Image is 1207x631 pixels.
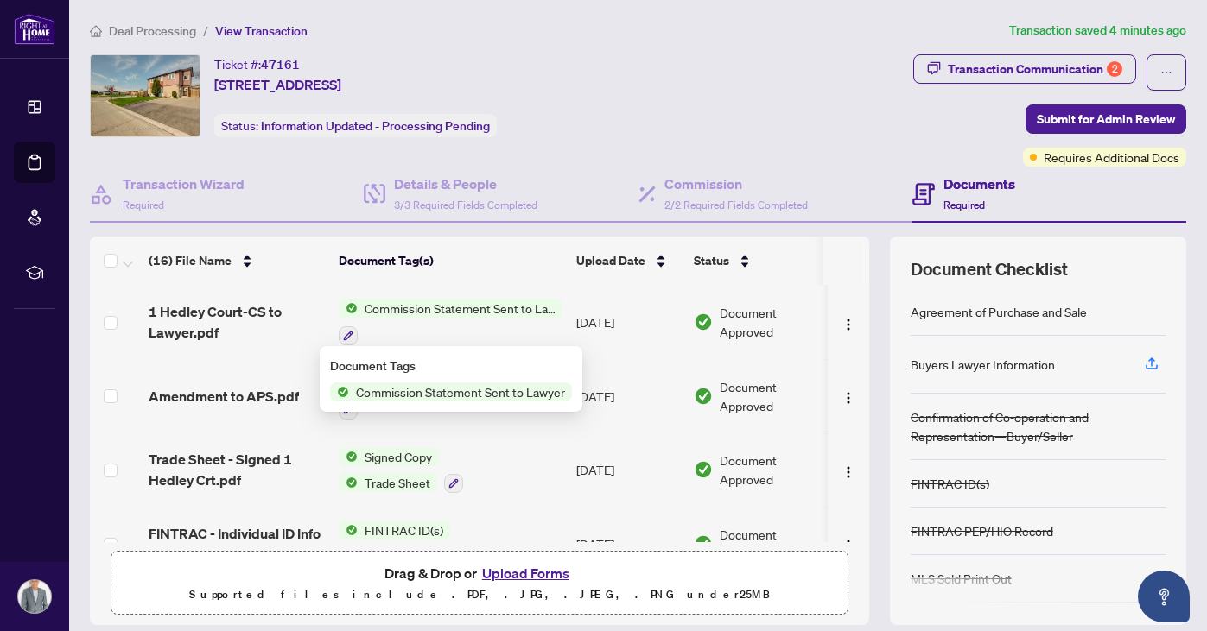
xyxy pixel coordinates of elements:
[569,359,687,433] td: [DATE]
[339,521,450,567] button: Status IconFINTRAC ID(s)
[330,382,349,401] img: Status Icon
[1037,105,1175,133] span: Submit for Admin Review
[842,465,855,479] img: Logo
[358,521,450,540] span: FINTRAC ID(s)
[694,460,713,479] img: Document Status
[1026,104,1186,134] button: Submit for Admin Review
[943,199,985,211] span: Required
[842,391,855,405] img: Logo
[384,562,575,584] span: Drag & Drop or
[687,237,834,285] th: Status
[261,57,300,73] span: 47161
[835,530,862,558] button: Logo
[394,174,537,194] h4: Details & People
[911,521,1053,540] div: FINTRAC PEP/HIO Record
[358,447,439,466] span: Signed Copy
[215,23,308,39] span: View Transaction
[122,584,837,605] p: Supported files include .PDF, .JPG, .JPEG, .PNG under 25 MB
[111,552,848,615] span: Drag & Drop orUpload FormsSupported files include .PDF, .JPG, .JPEG, .PNG under25MB
[18,580,51,613] img: Profile Icon
[664,174,808,194] h4: Commission
[261,118,490,134] span: Information Updated - Processing Pending
[720,525,827,563] span: Document Approved
[720,303,827,341] span: Document Approved
[569,237,687,285] th: Upload Date
[694,387,713,406] img: Document Status
[477,562,575,584] button: Upload Forms
[948,55,1122,83] div: Transaction Communication
[123,174,245,194] h4: Transaction Wizard
[694,312,713,331] img: Document Status
[1138,571,1190,622] button: Open asap
[913,54,1136,84] button: Transaction Communication2
[123,199,164,211] span: Required
[835,456,862,483] button: Logo
[835,382,862,410] button: Logo
[1009,21,1186,41] article: Transaction saved 4 minutes ago
[214,114,497,137] div: Status:
[339,299,358,318] img: Status Icon
[214,54,300,74] div: Ticket #:
[1107,61,1122,77] div: 2
[142,237,332,285] th: (16) File Name
[911,355,1055,374] div: Buyers Lawyer Information
[1044,148,1179,167] span: Requires Additional Docs
[835,308,862,336] button: Logo
[214,74,341,95] span: [STREET_ADDRESS]
[664,199,808,211] span: 2/2 Required Fields Completed
[911,569,1012,588] div: MLS Sold Print Out
[332,237,569,285] th: Document Tag(s)
[339,473,358,492] img: Status Icon
[911,474,989,493] div: FINTRAC ID(s)
[911,257,1068,281] span: Document Checklist
[14,13,55,45] img: logo
[109,23,196,39] span: Deal Processing
[576,251,645,270] span: Upload Date
[842,539,855,552] img: Logo
[339,447,463,494] button: Status IconSigned CopyStatus IconTrade Sheet
[203,21,208,41] li: /
[91,55,200,136] img: IMG-W12279033_1.jpg
[149,523,325,565] span: FINTRAC - Individual ID Info Record - [PERSON_NAME].pdf
[569,507,687,581] td: [DATE]
[149,386,299,407] span: Amendment to APS.pdf
[842,318,855,331] img: Logo
[358,299,562,318] span: Commission Statement Sent to Lawyer
[339,299,562,345] button: Status IconCommission Statement Sent to Lawyer
[569,433,687,508] td: [DATE]
[149,251,232,270] span: (16) File Name
[720,451,827,489] span: Document Approved
[1160,66,1172,79] span: ellipsis
[358,473,437,492] span: Trade Sheet
[720,377,827,415] span: Document Approved
[90,25,102,37] span: home
[943,174,1015,194] h4: Documents
[394,199,537,211] span: 3/3 Required Fields Completed
[694,534,713,553] img: Document Status
[339,521,358,540] img: Status Icon
[911,407,1166,445] div: Confirmation of Co-operation and Representation—Buyer/Seller
[911,302,1087,321] div: Agreement of Purchase and Sale
[349,382,572,401] span: Commission Statement Sent to Lawyer
[330,357,572,375] div: Document Tags
[569,285,687,359] td: [DATE]
[149,301,325,343] span: 1 Hedley Court-CS to Lawyer.pdf
[339,447,358,466] img: Status Icon
[694,251,729,270] span: Status
[149,449,325,490] span: Trade Sheet - Signed 1 Hedley Crt.pdf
